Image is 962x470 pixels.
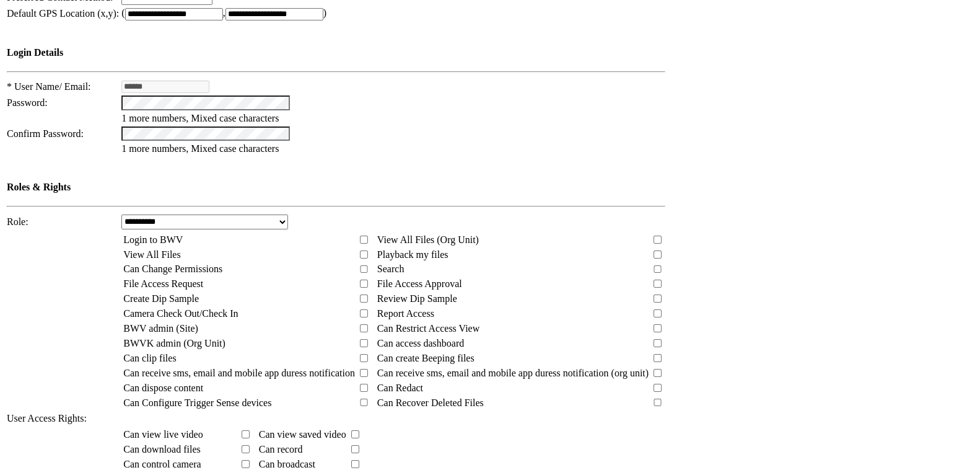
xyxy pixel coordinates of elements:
span: 1 more numbers, Mixed case characters [121,113,279,123]
span: File Access Request [123,278,203,289]
span: BWV admin (Site) [123,323,198,334]
span: Can broadcast [259,459,315,469]
span: Can view saved video [259,429,346,440]
span: BWVK admin (Org Unit) [123,338,225,348]
span: 1 more numbers, Mixed case characters [121,143,279,154]
span: File Access Approval [377,278,462,289]
span: Can receive sms, email and mobile app duress notification (org unit) [377,368,649,378]
span: Can clip files [123,353,176,363]
span: View All Files [123,249,180,260]
td: ( , ) [121,7,666,21]
span: Can receive sms, email and mobile app duress notification [123,368,355,378]
span: Can dispose content [123,383,203,393]
span: * User Name/ Email: [7,81,91,92]
h4: Roles & Rights [7,182,665,193]
span: Can download files [123,444,200,454]
span: View All Files (Org Unit) [377,234,479,245]
span: Confirm Password: [7,128,84,139]
span: Can control camera [123,459,201,469]
span: Can Recover Deleted Files [377,397,484,408]
span: Can create Beeping files [377,353,474,363]
span: Password: [7,97,48,108]
span: Can record [259,444,303,454]
span: Login to BWV [123,234,183,245]
span: User Access Rights: [7,413,87,423]
span: Default GPS Location (x,y): [7,8,119,19]
span: Can access dashboard [377,338,464,348]
span: Can Change Permissions [123,264,222,274]
span: Can Restrict Access View [377,323,479,334]
span: Can Configure Trigger Sense devices [123,397,271,408]
span: Can view live video [123,429,203,440]
td: Role: [6,214,120,230]
span: Search [377,264,404,274]
span: Create Dip Sample [123,293,199,304]
span: Can Redact [377,383,423,393]
span: Review Dip Sample [377,293,457,304]
h4: Login Details [7,47,665,58]
span: Playback my files [377,249,448,260]
span: Camera Check Out/Check In [123,308,238,319]
span: Report Access [377,308,434,319]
